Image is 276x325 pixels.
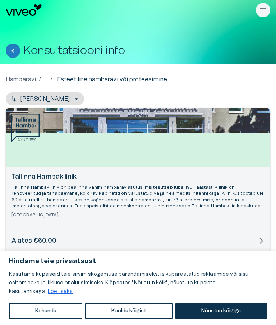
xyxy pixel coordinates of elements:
p: ... [44,75,47,84]
button: [PERSON_NAME] [6,92,84,105]
button: Keeldu kõigist [85,303,172,319]
h1: Konsultatsiooni info [23,44,125,57]
p: Tallinna Hambakliinik on pealinna vanim hambaraviasutus, mis tegutseb juba 1951. aastast. Kliinik... [11,184,264,209]
p: / [50,75,52,84]
a: Open selected supplier available booking dates [6,108,270,251]
p: Esteetiline hambaravi või proteesimine [57,75,167,84]
a: Loe lisaks [47,289,73,294]
a: Hambaravi [6,75,36,84]
span: arrow_forward [256,237,264,245]
p: [PERSON_NAME] [20,95,70,103]
p: Hindame teie privaatsust [9,257,267,266]
img: Tallinna Hambakliinik logo [11,114,40,142]
button: Nõustun kõigiga [175,303,267,319]
h6: Alates €60.00 [11,237,56,246]
button: Kohanda [9,303,82,319]
a: Navigate to homepage [6,4,253,16]
img: Viveo logo [6,4,42,16]
span: Help [37,6,47,12]
button: Rippmenüü nähtavus [256,3,270,17]
p: Kasutame küpsiseid teie sirvimiskogemuse parandamiseks, isikupärastatud reklaamide või sisu esita... [9,270,267,296]
p: / [39,75,41,84]
h6: Tallinna Hambakliinik [11,173,264,182]
h6: [GEOGRAPHIC_DATA] [11,212,264,218]
button: Tagasi [6,44,20,58]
